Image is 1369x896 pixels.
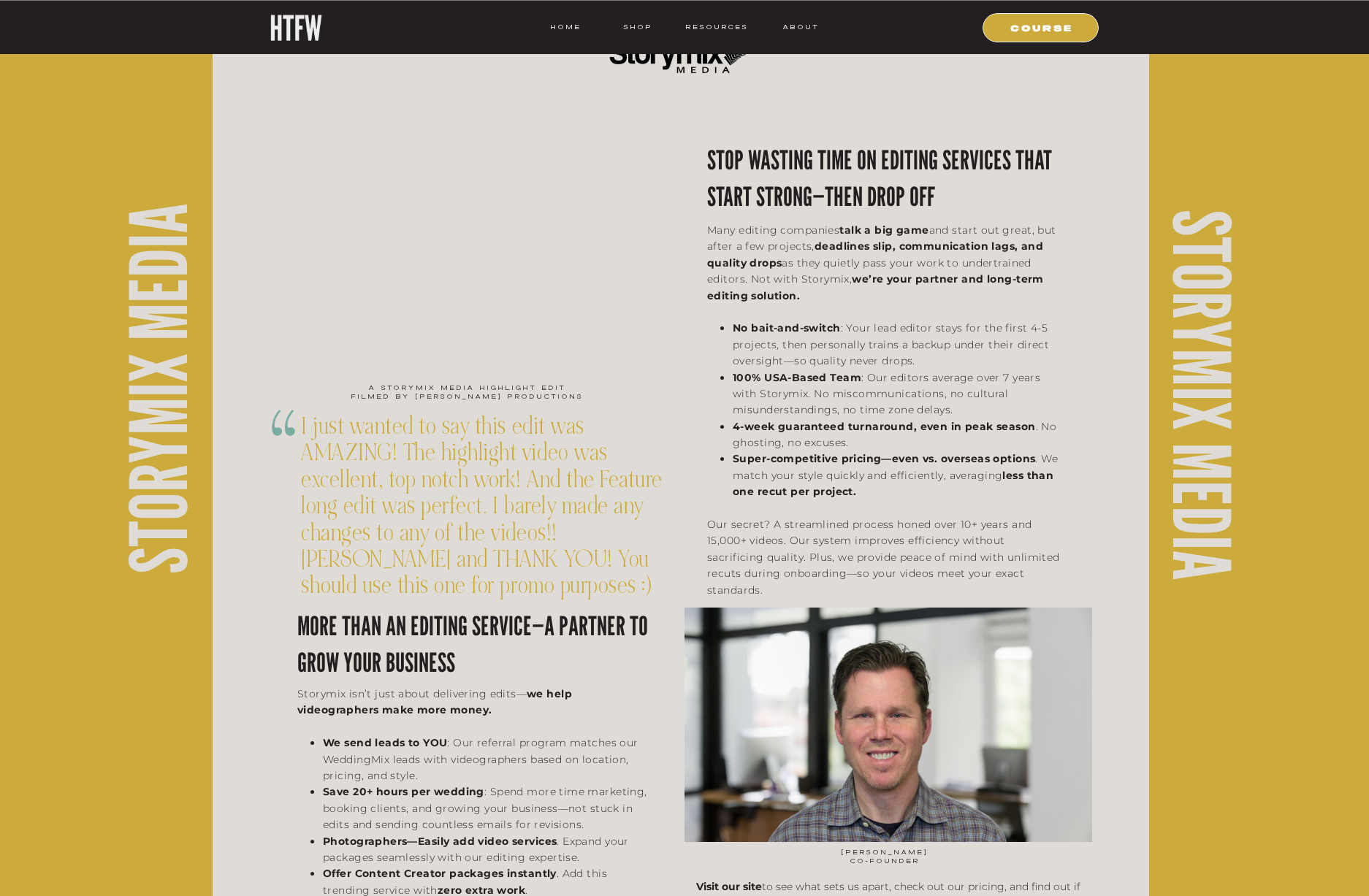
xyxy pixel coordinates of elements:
[322,833,654,866] li: . Expand your packages seamlessly with our editing expertise.
[609,20,666,34] a: shop
[323,835,557,848] b: Photographers—Easily add video services
[103,104,199,673] h1: storymix media
[323,867,557,880] b: Offer Content Creator packages instantly
[732,320,1060,369] li: : Your lead editor stays for the first 4-5 projects, then personally trains a backup under their ...
[323,785,484,798] b: Save 20+ hours per wedding
[322,735,654,784] li: : Our referral program matches our WeddingMix leads with videographers based on location, pricing...
[321,383,612,407] h3: A Storymix Media Highlight Edit Filmed by [PERSON_NAME] Productions
[733,321,841,334] b: No bait-and-switch
[732,369,1060,418] li: : Our editors average over 7 years with Storymix. No miscommunications, no cultural misunderstand...
[733,371,861,384] b: 100% USA-Based Team
[680,20,748,34] a: resources
[739,848,1030,871] h3: [PERSON_NAME] Co-founder
[992,20,1091,34] a: COURSE
[707,142,1060,172] h1: Stop Wasting Time on Editing Services That Start Strong—Then Drop Off
[707,222,1060,594] div: Many editing companies and start out great, but after a few projects, as they quietly pass your w...
[1162,116,1257,673] h1: storymix media
[323,736,447,749] b: We send leads to YOU
[733,452,1035,465] b: Super-competitive pricing—even vs. overseas options
[733,420,1036,433] b: 4-week guaranteed turnaround, even in peak season
[732,451,1060,499] li: . We match your style quickly and efficiently, averaging
[732,418,1060,451] li: . No ghosting, no excuses.
[782,20,819,34] a: ABOUT
[707,272,1044,302] b: we’re your partner and long-term editing solution.
[301,413,684,573] h3: I just wanted to say this edit was AMAZING! The highlight video was excellent, top notch work! An...
[550,20,581,34] a: HOME
[696,880,762,893] b: Visit our site
[707,240,1043,269] b: deadlines slip, communication lags, and quality drops
[322,784,654,832] li: : Spend more time marketing, booking clients, and growing your business—not stuck in edits and se...
[839,223,928,237] b: talk a big game
[297,608,665,637] h1: More Than an Editing Service—A Partner to Grow Your Business
[261,142,671,380] iframe: 879504075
